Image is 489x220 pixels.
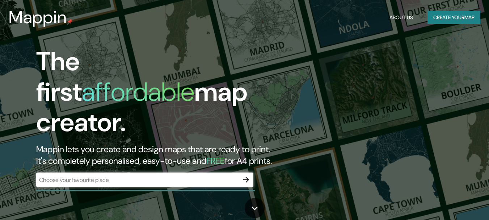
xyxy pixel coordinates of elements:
img: mappin-pin [67,19,73,25]
h2: Mappin lets you create and design maps that are ready to print. It's completely personalised, eas... [36,144,281,167]
h1: The first map creator. [36,46,281,144]
h5: FREE [206,155,225,166]
input: Choose your favourite place [36,176,239,184]
h3: Mappin [9,7,67,28]
button: About Us [387,11,416,24]
button: Create yourmap [427,11,480,24]
h1: affordable [82,75,194,109]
